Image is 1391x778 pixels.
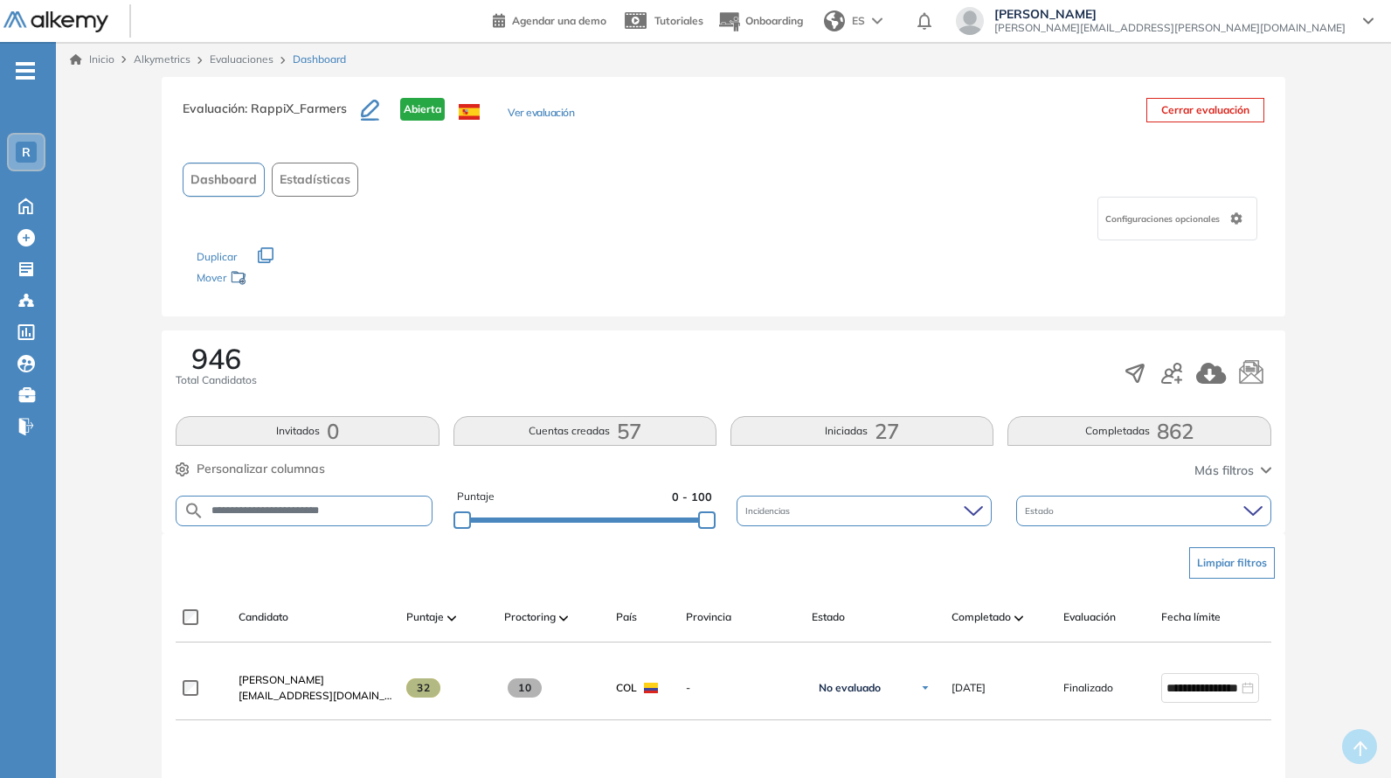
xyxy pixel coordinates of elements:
div: Configuraciones opcionales [1097,197,1257,240]
span: Puntaje [406,609,444,625]
a: Inicio [70,52,114,67]
button: Dashboard [183,163,265,197]
span: Total Candidatos [176,372,257,388]
button: Completadas862 [1007,416,1270,446]
span: Estadísticas [280,170,350,189]
span: Más filtros [1194,462,1254,480]
img: [missing "en.ARROW_ALT" translation] [447,615,456,621]
img: Ícono de flecha [920,683,931,693]
span: 32 [406,678,440,698]
img: [missing "en.ARROW_ALT" translation] [1014,615,1023,621]
span: Dashboard [293,52,346,67]
span: 946 [191,344,241,372]
button: Más filtros [1194,462,1271,480]
span: Puntaje [457,489,495,505]
button: Invitados0 [176,416,439,446]
span: 10 [508,678,542,698]
span: Evaluación [1063,609,1116,625]
span: Proctoring [504,609,556,625]
button: Estadísticas [272,163,358,197]
div: Estado [1016,496,1271,526]
span: Alkymetrics [134,52,190,66]
span: No evaluado [819,681,881,695]
span: COL [616,680,637,696]
a: Agendar una demo [493,9,606,30]
div: Incidencias [737,496,992,526]
a: Evaluaciones [210,52,273,66]
span: Onboarding [745,14,803,27]
span: Candidato [239,609,288,625]
img: COL [644,683,658,693]
span: - [686,680,798,696]
span: Finalizado [1063,680,1113,696]
button: Personalizar columnas [176,460,325,478]
span: Estado [1025,504,1057,518]
span: [PERSON_NAME] [994,7,1346,21]
span: Configuraciones opcionales [1105,212,1223,226]
span: Fecha límite [1161,609,1221,625]
span: : RappiX_Farmers [245,101,347,116]
a: [PERSON_NAME] [239,672,392,688]
button: Ver evaluación [508,105,574,123]
span: Estado [812,609,845,625]
span: Agendar una demo [512,14,606,27]
span: Personalizar columnas [197,460,325,478]
span: Duplicar [197,250,237,263]
div: Mover [197,263,371,295]
h3: Evaluación [183,98,361,135]
span: Incidencias [745,504,793,518]
span: [EMAIL_ADDRESS][DOMAIN_NAME] [239,688,392,704]
img: world [824,10,845,31]
span: Tutoriales [654,14,703,27]
span: Abierta [400,98,445,121]
span: Provincia [686,609,731,625]
span: ES [852,13,865,29]
img: Logo [3,11,108,33]
span: País [616,609,637,625]
i: - [16,69,35,73]
span: [DATE] [952,680,986,696]
span: Dashboard [190,170,257,189]
button: Onboarding [717,3,803,40]
span: R [22,145,31,159]
img: ESP [459,104,480,120]
img: arrow [872,17,882,24]
span: Completado [952,609,1011,625]
img: SEARCH_ALT [183,500,204,522]
button: Limpiar filtros [1189,547,1275,579]
span: [PERSON_NAME] [239,673,324,686]
span: [PERSON_NAME][EMAIL_ADDRESS][PERSON_NAME][DOMAIN_NAME] [994,21,1346,35]
button: Cerrar evaluación [1146,98,1264,122]
img: [missing "en.ARROW_ALT" translation] [559,615,568,621]
button: Iniciadas27 [730,416,993,446]
button: Cuentas creadas57 [453,416,716,446]
span: 0 - 100 [672,489,712,505]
